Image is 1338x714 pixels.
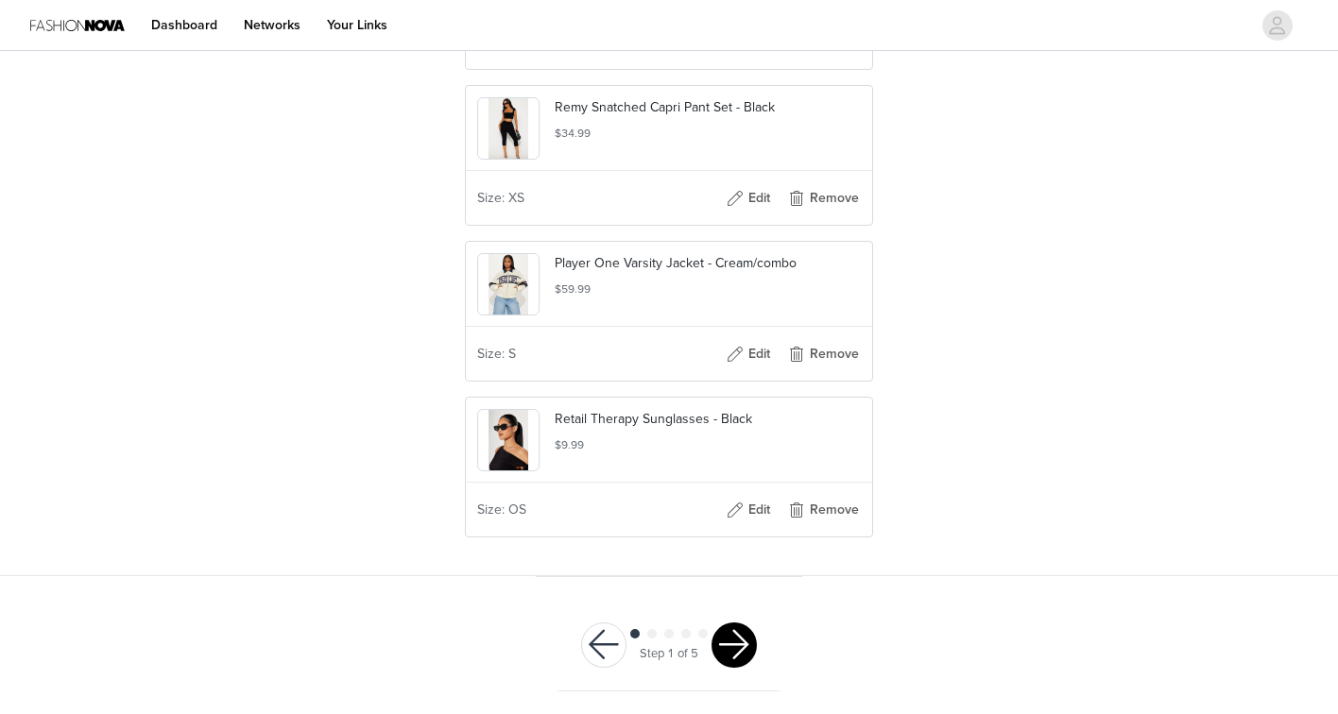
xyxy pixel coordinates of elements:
a: Dashboard [140,4,229,46]
div: avatar [1268,10,1286,41]
img: product image [489,98,529,159]
h5: $59.99 [555,280,861,297]
span: Size: S [477,344,516,364]
button: Remove [785,339,861,369]
span: Size: XS [477,188,524,208]
span: Size: OS [477,500,526,519]
p: Remy Snatched Capri Pant Set - Black [555,97,861,117]
img: product image [489,254,529,314]
p: Player One Varsity Jacket - Cream/combo [555,253,861,273]
button: Edit [710,495,785,525]
a: Networks [232,4,312,46]
img: Fashion Nova Logo [30,4,125,46]
button: Edit [710,183,785,213]
h5: $34.99 [555,125,861,142]
button: Remove [785,183,861,213]
h5: $9.99 [555,436,861,453]
p: Retail Therapy Sunglasses - Black [555,409,861,429]
button: Edit [710,339,785,369]
button: Remove [785,495,861,525]
a: Your Links [316,4,399,46]
div: Step 1 of 5 [640,645,698,664]
img: product image [489,410,529,470]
